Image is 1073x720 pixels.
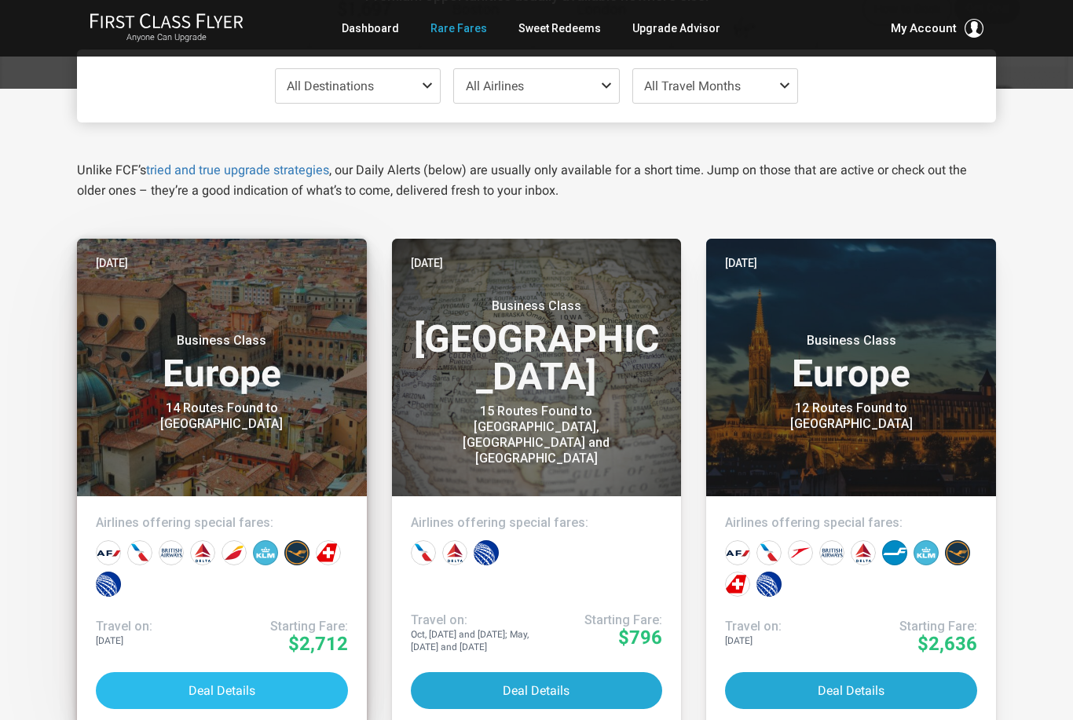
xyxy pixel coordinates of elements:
a: First Class FlyerAnyone Can Upgrade [90,13,244,44]
div: Air France [96,540,121,565]
time: [DATE] [725,254,757,272]
div: Delta Airlines [442,540,467,565]
div: Austrian Airlines‎ [788,540,813,565]
small: Anyone Can Upgrade [90,32,244,43]
div: American Airlines [756,540,782,565]
small: Business Class [123,333,320,349]
small: Business Class [438,298,635,314]
span: All Destinations [287,79,374,93]
div: Swiss [725,572,750,597]
h4: Airlines offering special fares: [411,515,663,531]
div: Finnair [882,540,907,565]
span: All Travel Months [644,79,741,93]
div: Iberia [222,540,247,565]
div: KLM [253,540,278,565]
div: 14 Routes Found to [GEOGRAPHIC_DATA] [123,400,320,432]
a: Rare Fares [430,14,487,42]
div: British Airways [159,540,184,565]
h3: Europe [725,333,977,393]
div: United [96,572,121,597]
div: United [756,572,782,597]
time: [DATE] [96,254,128,272]
div: Air France [725,540,750,565]
a: Sweet Redeems [518,14,601,42]
a: tried and true upgrade strategies [146,163,329,177]
div: Lufthansa [945,540,970,565]
div: American Airlines [127,540,152,565]
div: British Airways [819,540,844,565]
small: Business Class [753,333,950,349]
div: 15 Routes Found to [GEOGRAPHIC_DATA], [GEOGRAPHIC_DATA] and [GEOGRAPHIC_DATA] [438,404,635,466]
a: Upgrade Advisor [632,14,720,42]
div: KLM [914,540,939,565]
button: Deal Details [411,672,663,709]
button: Deal Details [96,672,348,709]
div: 12 Routes Found to [GEOGRAPHIC_DATA] [753,400,950,432]
button: My Account [891,19,983,38]
img: First Class Flyer [90,13,244,29]
div: Delta Airlines [190,540,215,565]
h3: [GEOGRAPHIC_DATA] [411,298,663,396]
h4: Airlines offering special fares: [725,515,977,531]
div: Lufthansa [284,540,309,565]
time: [DATE] [411,254,443,272]
a: Dashboard [342,14,399,42]
span: All Airlines [466,79,524,93]
button: Deal Details [725,672,977,709]
h4: Airlines offering special fares: [96,515,348,531]
span: My Account [891,19,957,38]
div: Delta Airlines [851,540,876,565]
div: United [474,540,499,565]
div: Swiss [316,540,341,565]
div: American Airlines [411,540,436,565]
h3: Europe [96,333,348,393]
p: Unlike FCF’s , our Daily Alerts (below) are usually only available for a short time. Jump on thos... [77,160,996,201]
